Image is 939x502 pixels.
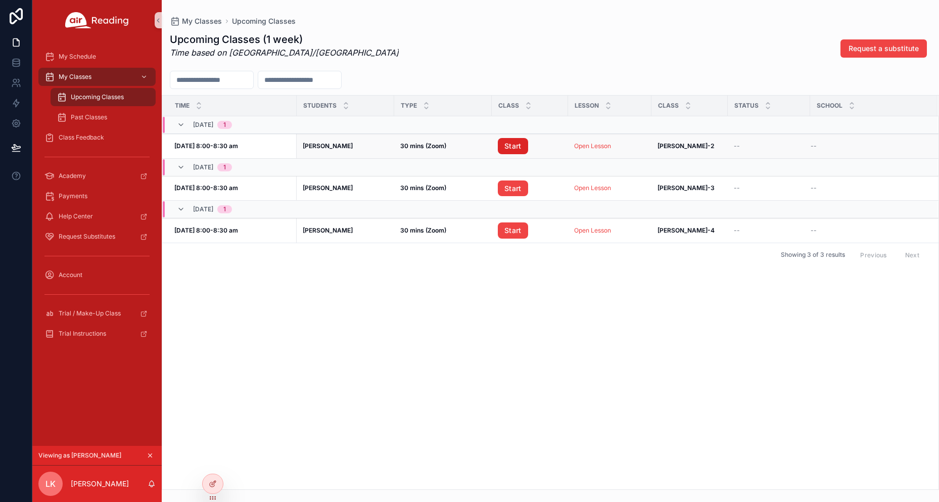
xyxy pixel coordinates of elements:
strong: 30 mins (Zoom) [400,184,446,192]
span: Help Center [59,212,93,220]
a: [DATE] 8:00-8:30 am [174,142,291,150]
strong: [DATE] 8:00-8:30 am [174,226,238,234]
a: [DATE] 8:00-8:30 am [174,226,291,235]
span: Status [734,102,759,110]
a: -- [734,142,804,150]
a: My Schedule [38,48,156,66]
a: [PERSON_NAME] [303,226,388,235]
h1: Upcoming Classes (1 week) [170,32,399,47]
a: My Classes [170,16,222,26]
span: Class [658,102,679,110]
a: Payments [38,187,156,205]
span: Type [401,102,417,110]
a: Open Lesson [574,184,645,192]
a: 30 mins (Zoom) [400,226,486,235]
span: School [817,102,842,110]
strong: [PERSON_NAME] [303,226,353,234]
span: Request a substitute [849,43,919,54]
span: -- [811,184,817,192]
a: [PERSON_NAME]-3 [658,184,722,192]
strong: [PERSON_NAME] [303,142,353,150]
span: -- [734,142,740,150]
a: [DATE] 8:00-8:30 am [174,184,291,192]
a: Upcoming Classes [232,16,296,26]
span: -- [811,142,817,150]
button: Request a substitute [840,39,927,58]
p: [PERSON_NAME] [71,479,129,489]
a: My Classes [38,68,156,86]
a: Open Lesson [574,226,645,235]
span: Time [175,102,190,110]
a: Class Feedback [38,128,156,147]
span: My Classes [59,73,91,81]
span: Class Feedback [59,133,104,142]
span: [DATE] [193,163,213,171]
img: App logo [65,12,129,28]
strong: [PERSON_NAME]-3 [658,184,715,192]
a: Start [498,180,528,197]
a: Start [498,180,562,197]
span: -- [734,226,740,235]
div: 1 [223,163,226,171]
strong: [PERSON_NAME]-4 [658,226,715,234]
span: -- [734,184,740,192]
span: Lesson [575,102,599,110]
span: Showing 3 of 3 results [781,251,845,259]
a: [PERSON_NAME] [303,184,388,192]
a: -- [811,226,925,235]
a: -- [734,226,804,235]
a: Past Classes [51,108,156,126]
span: My Classes [182,16,222,26]
span: Trial Instructions [59,330,106,338]
a: [PERSON_NAME] [303,142,388,150]
div: scrollable content [32,40,162,356]
span: [DATE] [193,205,213,213]
span: Request Substitutes [59,233,115,241]
strong: 30 mins (Zoom) [400,226,446,234]
span: My Schedule [59,53,96,61]
a: Start [498,222,562,239]
span: -- [811,226,817,235]
span: Academy [59,172,86,180]
strong: [DATE] 8:00-8:30 am [174,142,238,150]
span: Trial / Make-Up Class [59,309,121,317]
span: Account [59,271,82,279]
a: Start [498,138,562,154]
a: Trial Instructions [38,325,156,343]
em: Time based on [GEOGRAPHIC_DATA]/[GEOGRAPHIC_DATA] [170,48,399,58]
span: Upcoming Classes [71,93,124,101]
a: 30 mins (Zoom) [400,184,486,192]
span: Class [498,102,519,110]
span: Students [303,102,337,110]
a: -- [811,142,925,150]
a: -- [734,184,804,192]
div: 1 [223,205,226,213]
a: Upcoming Classes [51,88,156,106]
a: 30 mins (Zoom) [400,142,486,150]
a: [PERSON_NAME]-4 [658,226,722,235]
a: -- [811,184,925,192]
span: Past Classes [71,113,107,121]
a: Open Lesson [574,226,611,234]
div: 1 [223,121,226,129]
a: [PERSON_NAME]-2 [658,142,722,150]
a: Start [498,222,528,239]
a: Open Lesson [574,184,611,192]
span: Viewing as [PERSON_NAME] [38,451,121,460]
strong: [PERSON_NAME]-2 [658,142,714,150]
a: Request Substitutes [38,227,156,246]
a: Help Center [38,207,156,225]
a: Trial / Make-Up Class [38,304,156,323]
span: [DATE] [193,121,213,129]
a: Open Lesson [574,142,645,150]
strong: [PERSON_NAME] [303,184,353,192]
a: Account [38,266,156,284]
span: Payments [59,192,87,200]
strong: [DATE] 8:00-8:30 am [174,184,238,192]
span: LK [45,478,56,490]
strong: 30 mins (Zoom) [400,142,446,150]
a: Open Lesson [574,142,611,150]
a: Academy [38,167,156,185]
a: Start [498,138,528,154]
